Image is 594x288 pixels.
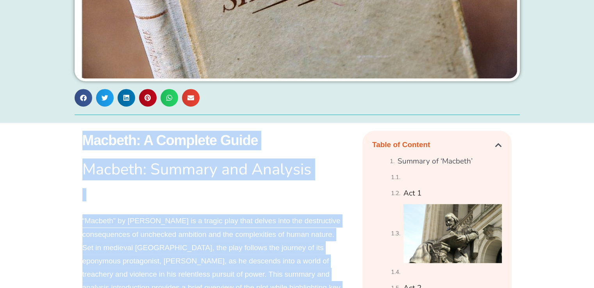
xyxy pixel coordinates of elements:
h4: Table of Content [372,140,495,149]
div: Share on pinterest [139,89,157,107]
div: Share on linkedin [118,89,135,107]
div: Share on email [182,89,200,107]
div: Share on twitter [96,89,114,107]
a: Act 1 [403,187,421,200]
div: Share on facebook [75,89,92,107]
h1: Macbeth: Summary and Analysis [82,158,344,180]
div: Close table of contents [495,141,502,149]
a: Summary of ‘Macbeth’ [398,155,473,168]
h1: Macbeth: A Complete Guide [82,131,355,150]
iframe: Chat Widget [464,200,594,288]
div: Share on whatsapp [161,89,178,107]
